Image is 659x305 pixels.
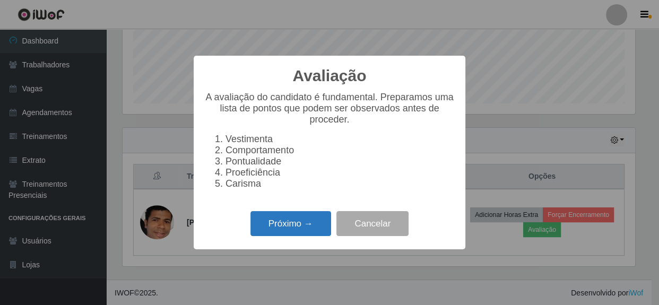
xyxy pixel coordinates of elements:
[226,145,455,156] li: Comportamento
[336,211,409,236] button: Cancelar
[226,156,455,167] li: Pontualidade
[226,178,455,189] li: Carisma
[204,92,455,125] p: A avaliação do candidato é fundamental. Preparamos uma lista de pontos que podem ser observados a...
[226,134,455,145] li: Vestimenta
[226,167,455,178] li: Proeficiência
[293,66,367,85] h2: Avaliação
[250,211,331,236] button: Próximo →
